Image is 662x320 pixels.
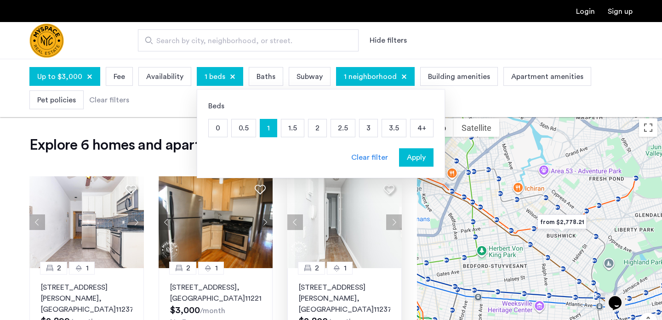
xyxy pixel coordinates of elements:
[370,35,407,46] button: Show or hide filters
[344,71,397,82] span: 1 neighborhood
[308,119,326,137] p: 2
[382,119,406,137] p: 3.5
[351,152,388,163] div: Clear filter
[411,119,433,137] p: 4+
[29,23,64,58] a: Cazamio Logo
[608,8,633,15] a: Registration
[146,71,183,82] span: Availability
[297,71,323,82] span: Subway
[576,8,595,15] a: Login
[37,71,82,82] span: Up to $3,000
[511,71,583,82] span: Apartment amenities
[156,35,333,46] span: Search by city, neighborhood, or street.
[360,119,377,137] p: 3
[260,119,277,137] p: 1
[407,152,426,163] span: Apply
[232,119,256,137] p: 0.5
[205,71,225,82] span: 1 beds
[37,95,76,106] span: Pet policies
[29,23,64,58] img: logo
[257,71,275,82] span: Baths
[208,101,434,112] div: Beds
[114,71,125,82] span: Fee
[605,283,634,311] iframe: chat widget
[399,148,434,167] button: button
[209,119,227,137] p: 0
[89,95,129,106] div: Clear filters
[428,71,490,82] span: Building amenities
[138,29,359,51] input: Apartment Search
[331,119,355,137] p: 2.5
[281,119,304,137] p: 1.5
